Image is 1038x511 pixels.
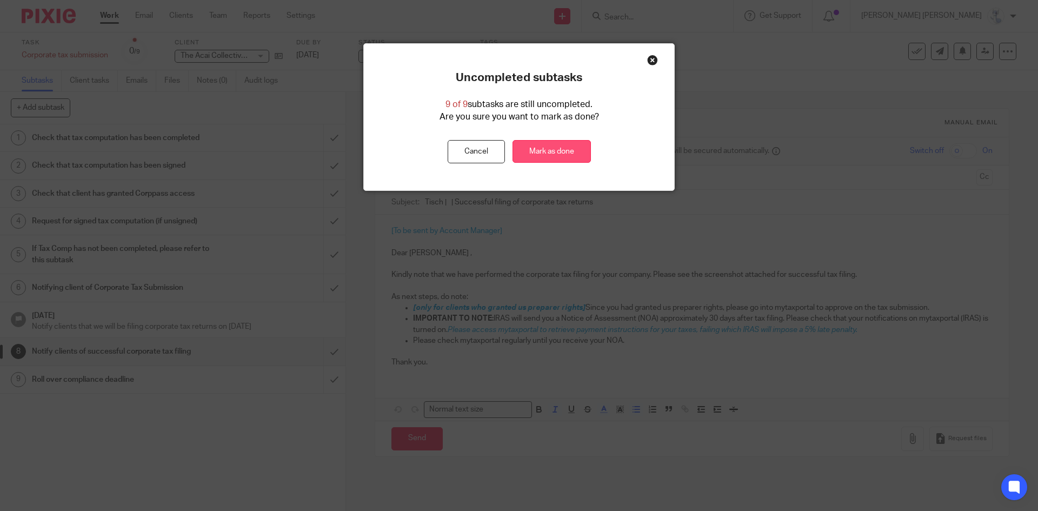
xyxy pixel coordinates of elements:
span: 9 of 9 [445,100,468,109]
button: Cancel [448,140,505,163]
p: Are you sure you want to mark as done? [440,111,599,123]
p: subtasks are still uncompleted. [445,98,593,111]
a: Mark as done [513,140,591,163]
div: Close this dialog window [647,55,658,65]
p: Uncompleted subtasks [456,71,582,85]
